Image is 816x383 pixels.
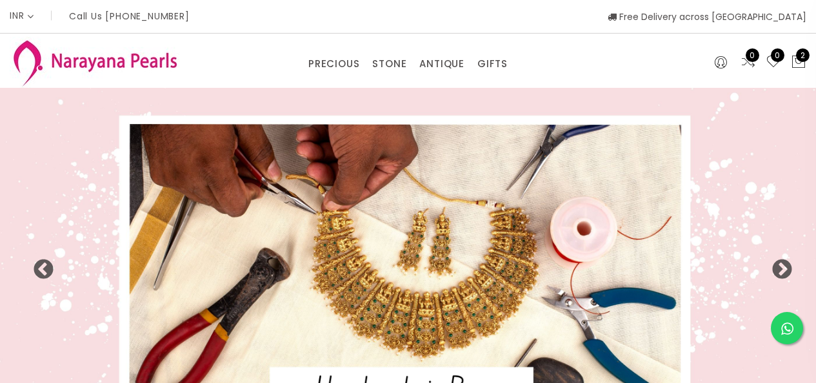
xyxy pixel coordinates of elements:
[771,48,784,62] span: 0
[791,54,806,71] button: 2
[741,54,756,71] a: 0
[796,48,810,62] span: 2
[746,48,759,62] span: 0
[69,12,190,21] p: Call Us [PHONE_NUMBER]
[308,54,359,74] a: PRECIOUS
[32,259,45,272] button: Previous
[477,54,508,74] a: GIFTS
[766,54,781,71] a: 0
[419,54,464,74] a: ANTIQUE
[608,10,806,23] span: Free Delivery across [GEOGRAPHIC_DATA]
[372,54,406,74] a: STONE
[771,259,784,272] button: Next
